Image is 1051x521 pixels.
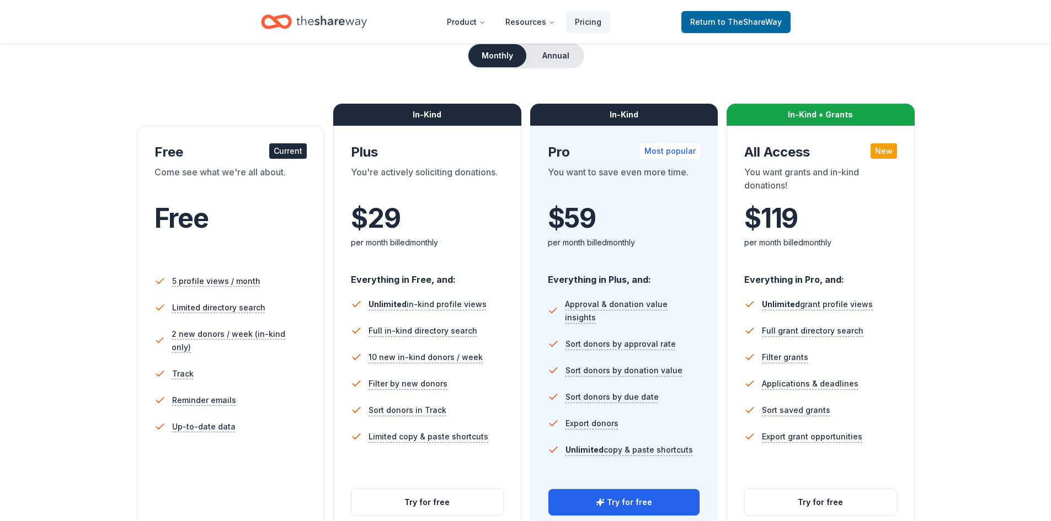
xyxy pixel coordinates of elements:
span: 2 new donors / week (in-kind only) [172,327,307,354]
div: Free [154,143,307,161]
button: Annual [529,44,583,67]
div: Current [269,143,307,159]
span: grant profile views [762,299,873,309]
div: Everything in Plus, and: [548,264,701,287]
span: Export donors [565,417,618,430]
div: per month billed monthly [744,236,897,249]
span: Sort saved grants [762,404,830,417]
div: Pro [548,143,701,161]
span: Filter grants [762,351,808,364]
span: Filter by new donors [369,377,447,390]
div: Most popular [640,143,700,159]
span: Sort donors in Track [369,404,446,417]
div: per month billed monthly [548,236,701,249]
span: $ 119 [744,203,798,234]
div: In-Kind [530,104,718,126]
div: Everything in Free, and: [351,264,504,287]
span: Track [172,367,194,380]
button: Try for free [351,489,503,515]
div: per month billed monthly [351,236,504,249]
div: New [871,143,897,159]
span: Reminder emails [172,394,236,407]
span: Limited directory search [172,301,265,314]
button: Monthly [468,44,526,67]
span: Sort donors by approval rate [565,337,676,351]
span: Approval & donation value insights [565,298,700,324]
span: Applications & deadlines [762,377,858,390]
button: Try for free [745,489,897,515]
a: Pricing [566,11,610,33]
div: Everything in Pro, and: [744,264,897,287]
span: Limited copy & paste shortcuts [369,430,488,443]
a: Returnto TheShareWay [681,11,791,33]
div: Plus [351,143,504,161]
span: Full grant directory search [762,324,863,337]
button: Resources [497,11,564,33]
div: In-Kind [333,104,521,126]
span: to TheShareWay [718,17,782,26]
span: Up-to-date data [172,420,236,433]
div: In-Kind + Grants [727,104,915,126]
div: You want grants and in-kind donations! [744,165,897,196]
nav: Main [438,9,610,35]
span: Return [690,15,782,29]
span: Unlimited [369,299,407,309]
span: Export grant opportunities [762,430,862,443]
span: copy & paste shortcuts [565,445,693,454]
span: 5 profile views / month [172,275,260,288]
span: 10 new in-kind donors / week [369,351,483,364]
span: $ 29 [351,203,400,234]
div: You're actively soliciting donations. [351,165,504,196]
span: Free [154,202,209,234]
div: Come see what we're all about. [154,165,307,196]
button: Try for free [548,489,700,515]
span: Unlimited [762,299,800,309]
span: Sort donors by due date [565,390,659,404]
span: in-kind profile views [369,299,487,309]
button: Product [438,11,494,33]
div: All Access [744,143,897,161]
span: $ 59 [548,203,596,234]
span: Full in-kind directory search [369,324,477,337]
span: Sort donors by donation value [565,364,682,377]
a: Home [261,9,367,35]
div: You want to save even more time. [548,165,701,196]
span: Unlimited [565,445,604,454]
